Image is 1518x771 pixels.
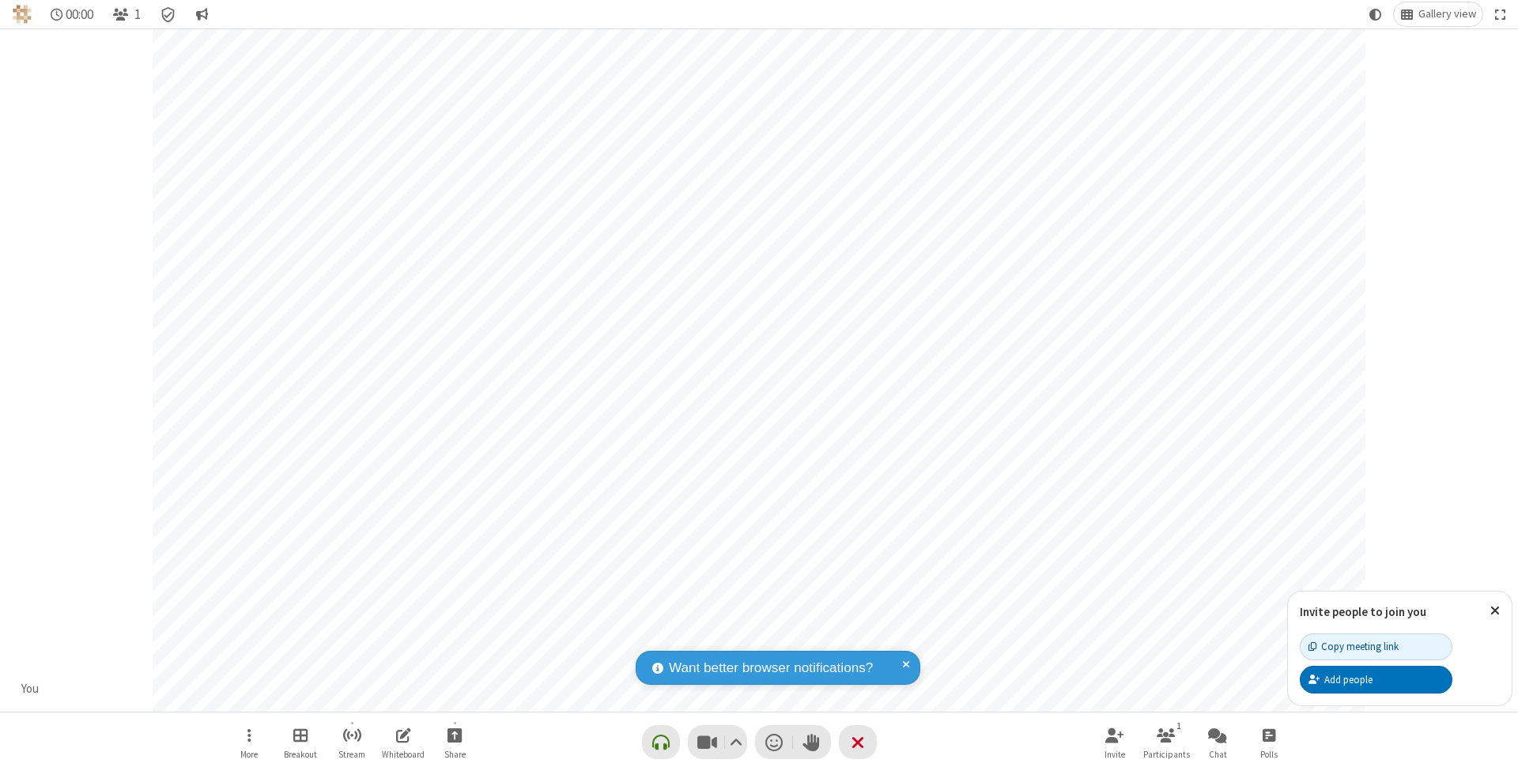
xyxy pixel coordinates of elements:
button: Start streaming [328,720,376,765]
button: Using system theme [1363,2,1388,26]
span: More [240,750,258,759]
span: Participants [1143,750,1190,759]
button: Open menu [225,720,273,765]
span: Stream [338,750,365,759]
div: You [16,680,45,698]
button: Close popover [1478,591,1512,630]
span: Invite [1105,750,1125,759]
button: End or leave meeting [839,725,877,759]
span: Breakout [284,750,317,759]
span: 1 [134,7,141,22]
button: Add people [1300,666,1452,693]
span: 00:00 [66,7,93,22]
button: Video setting [725,725,746,759]
button: Start sharing [431,720,478,765]
span: Want better browser notifications? [669,658,873,678]
img: QA Selenium DO NOT DELETE OR CHANGE [13,5,32,24]
div: Timer [44,2,100,26]
span: Chat [1209,750,1227,759]
span: Whiteboard [382,750,425,759]
button: Send a reaction [755,725,793,759]
button: Fullscreen [1489,2,1512,26]
button: Open poll [1245,720,1293,765]
button: Invite participants (⌘+Shift+I) [1091,720,1138,765]
button: Conversation [189,2,214,26]
button: Open participant list [1142,720,1190,765]
button: Open participant list [106,2,147,26]
label: Invite people to join you [1300,604,1426,619]
span: Share [444,750,466,759]
button: Change layout [1394,2,1482,26]
button: Manage Breakout Rooms [277,720,324,765]
div: Meeting details Encryption enabled [153,2,183,26]
button: Open shared whiteboard [379,720,427,765]
button: Copy meeting link [1300,633,1452,660]
button: Raise hand [793,725,831,759]
button: Open chat [1194,720,1241,765]
div: Copy meeting link [1308,639,1399,654]
div: 1 [1172,719,1186,733]
span: Polls [1260,750,1278,759]
button: Stop video (⌘+Shift+V) [688,725,747,759]
span: Gallery view [1418,8,1476,21]
button: Connect your audio [642,725,680,759]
